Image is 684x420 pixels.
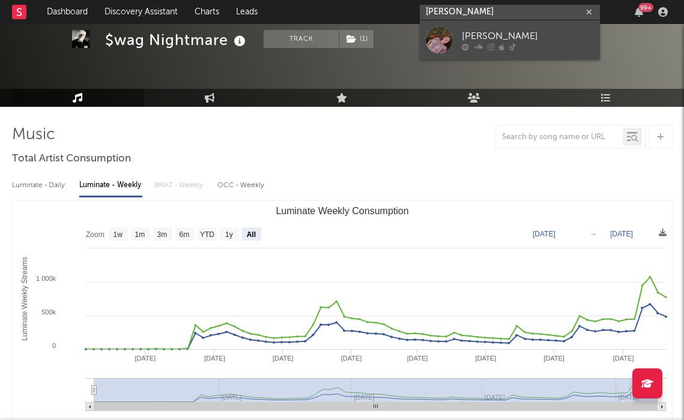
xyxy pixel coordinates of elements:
[246,230,255,239] text: All
[610,230,633,238] text: [DATE]
[12,175,67,196] div: Luminate - Daily
[225,230,233,239] text: 1y
[52,342,55,349] text: 0
[113,230,123,239] text: 1w
[264,30,339,48] button: Track
[340,355,362,362] text: [DATE]
[462,29,594,43] div: [PERSON_NAME]
[135,230,145,239] text: 1m
[86,230,104,239] text: Zoom
[533,230,555,238] text: [DATE]
[105,30,249,50] div: $wag Nightmare
[179,230,189,239] text: 6m
[35,275,56,282] text: 1 000k
[41,308,56,316] text: 500k
[79,175,142,196] div: Luminate - Weekly
[272,355,293,362] text: [DATE]
[420,20,600,59] a: [PERSON_NAME]
[407,355,428,362] text: [DATE]
[420,5,600,20] input: Search for artists
[638,3,653,12] div: 99 +
[496,133,623,142] input: Search by song name or URL
[635,7,643,17] button: 99+
[475,355,496,362] text: [DATE]
[276,206,408,216] text: Luminate Weekly Consumption
[157,230,167,239] text: 3m
[339,30,374,48] span: ( 1 )
[217,175,265,196] div: OCC - Weekly
[339,30,374,48] button: (1)
[20,257,29,341] text: Luminate Weekly Streams
[590,230,597,238] text: →
[199,230,214,239] text: YTD
[12,152,131,166] span: Total Artist Consumption
[135,355,156,362] text: [DATE]
[613,355,634,362] text: [DATE]
[204,355,225,362] text: [DATE]
[543,355,564,362] text: [DATE]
